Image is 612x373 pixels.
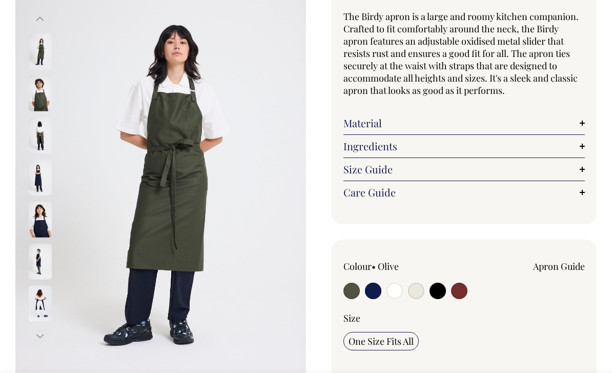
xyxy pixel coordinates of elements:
[29,33,52,69] img: olive
[343,260,440,272] div: Colour
[29,286,52,322] img: dark-navy
[32,325,48,348] button: Next
[533,260,585,272] a: Apron Guide
[343,186,585,199] a: Care Guide
[343,140,585,152] a: Ingredients
[29,202,52,238] img: dark-navy
[372,260,376,272] span: •
[343,312,585,324] div: Size
[343,117,585,129] a: Material
[378,260,399,272] label: Olive
[343,10,579,96] span: The Birdy apron is a large and roomy kitchen companion. Crafted to fit comfortably around the nec...
[29,117,52,153] img: olive
[343,163,585,175] a: Size Guide
[29,244,52,280] img: dark-navy
[29,160,52,195] img: dark-navy
[29,75,52,111] img: olive
[343,332,419,350] input: One Size Fits All
[349,335,414,347] span: One Size Fits All
[32,7,48,30] button: Previous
